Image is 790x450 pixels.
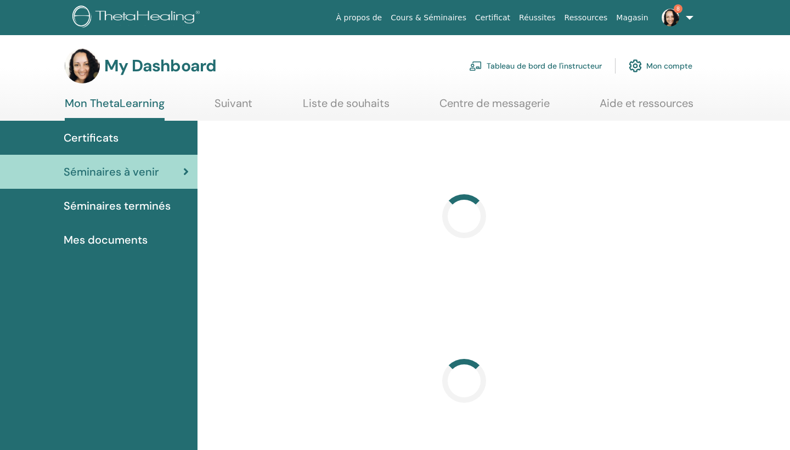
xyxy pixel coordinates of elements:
a: Centre de messagerie [439,97,550,118]
a: Ressources [560,8,612,28]
h3: My Dashboard [104,56,216,76]
span: 8 [674,4,682,13]
a: Certificat [471,8,515,28]
a: Suivant [215,97,252,118]
img: default.jpg [662,9,679,26]
a: Tableau de bord de l'instructeur [469,54,602,78]
img: default.jpg [65,48,100,83]
img: cog.svg [629,57,642,75]
a: Mon compte [629,54,692,78]
span: Certificats [64,130,119,146]
a: Liste de souhaits [303,97,390,118]
a: À propos de [332,8,387,28]
span: Séminaires à venir [64,164,159,180]
a: Cours & Séminaires [386,8,471,28]
a: Aide et ressources [600,97,693,118]
span: Séminaires terminés [64,198,171,214]
img: chalkboard-teacher.svg [469,61,482,71]
img: logo.png [72,5,204,30]
a: Magasin [612,8,652,28]
span: Mes documents [64,232,148,248]
a: Réussites [515,8,560,28]
a: Mon ThetaLearning [65,97,165,121]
